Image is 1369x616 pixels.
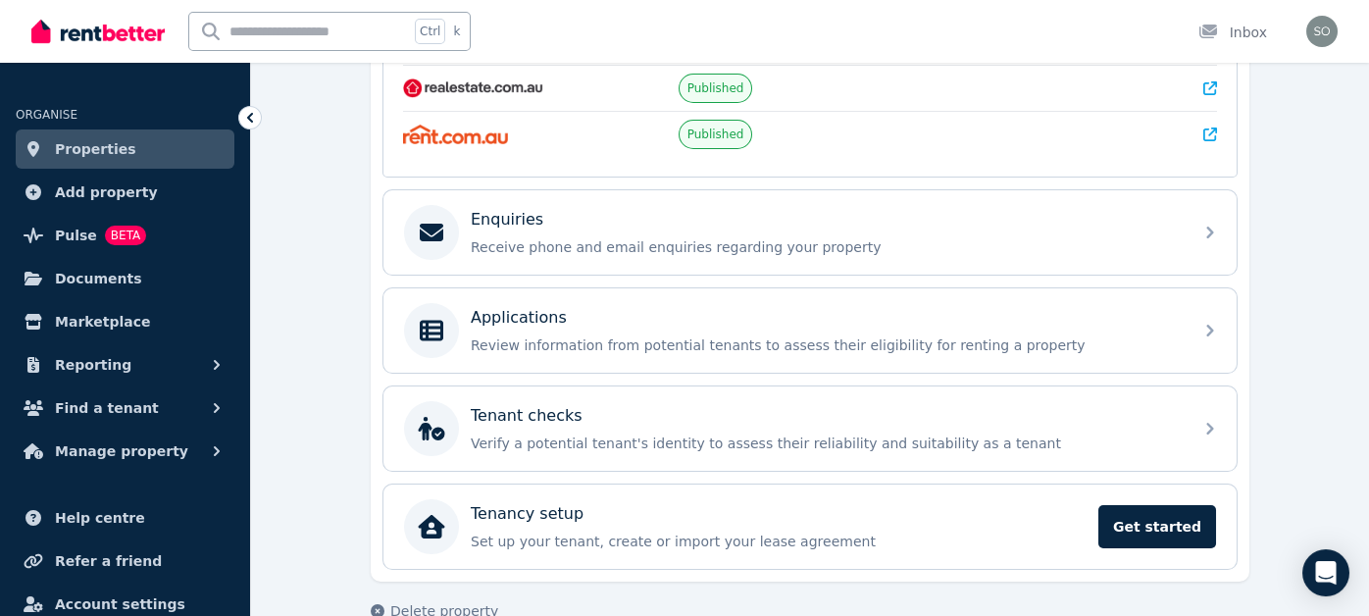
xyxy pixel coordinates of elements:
img: RentBetter [31,17,165,46]
p: Set up your tenant, create or import your lease agreement [471,532,1087,551]
button: Reporting [16,345,234,385]
button: Manage property [16,432,234,471]
a: EnquiriesReceive phone and email enquiries regarding your property [383,190,1237,275]
a: Help centre [16,498,234,538]
p: Receive phone and email enquiries regarding your property [471,237,1181,257]
span: ORGANISE [16,108,77,122]
span: Manage property [55,439,188,463]
span: k [453,24,460,39]
span: Add property [55,180,158,204]
img: RealEstate.com.au [403,78,543,98]
span: Published [687,80,744,96]
button: Find a tenant [16,388,234,428]
span: Published [687,127,744,142]
a: PulseBETA [16,216,234,255]
span: Pulse [55,224,97,247]
a: Refer a friend [16,541,234,581]
a: Tenancy setupSet up your tenant, create or import your lease agreementGet started [383,485,1237,569]
div: Open Intercom Messenger [1302,549,1349,596]
span: Account settings [55,592,185,616]
span: Ctrl [415,19,445,44]
span: Find a tenant [55,396,159,420]
p: Verify a potential tenant's identity to assess their reliability and suitability as a tenant [471,434,1181,453]
a: ApplicationsReview information from potential tenants to assess their eligibility for renting a p... [383,288,1237,373]
span: Marketplace [55,310,150,334]
p: Tenancy setup [471,502,583,526]
a: Properties [16,129,234,169]
a: Marketplace [16,302,234,341]
span: BETA [105,226,146,245]
a: Add property [16,173,234,212]
p: Tenant checks [471,404,583,428]
p: Review information from potential tenants to assess their eligibility for renting a property [471,335,1181,355]
span: Reporting [55,353,131,377]
img: Rent.com.au [403,125,508,144]
a: Tenant checksVerify a potential tenant's identity to assess their reliability and suitability as ... [383,386,1237,471]
p: Applications [471,306,567,330]
span: Get started [1098,505,1216,548]
img: soynorma@hotmail.com [1306,16,1338,47]
span: Help centre [55,506,145,530]
span: Documents [55,267,142,290]
a: Documents [16,259,234,298]
div: Inbox [1198,23,1267,42]
p: Enquiries [471,208,543,231]
span: Properties [55,137,136,161]
span: Refer a friend [55,549,162,573]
